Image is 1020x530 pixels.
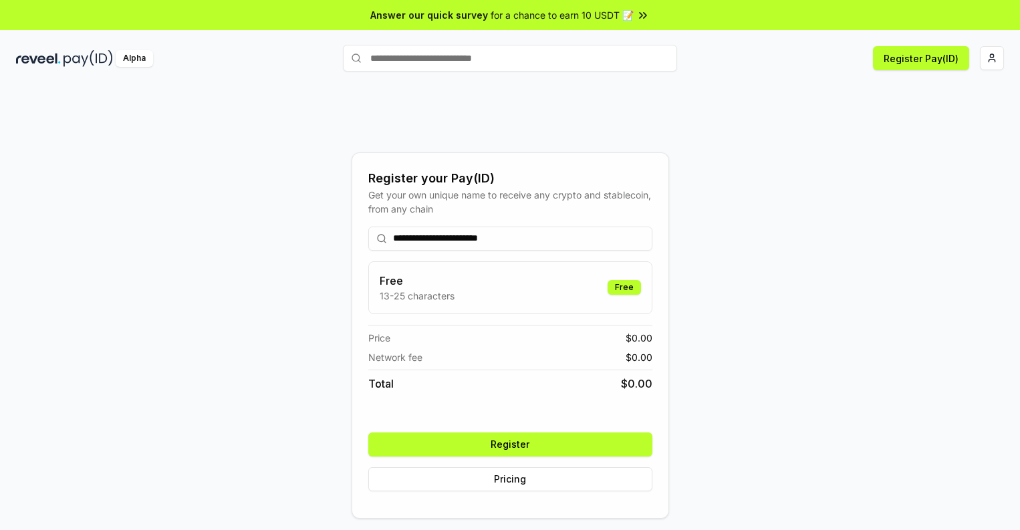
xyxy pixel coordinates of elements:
[380,289,455,303] p: 13-25 characters
[368,467,652,491] button: Pricing
[63,50,113,67] img: pay_id
[368,376,394,392] span: Total
[368,432,652,456] button: Register
[491,8,634,22] span: for a chance to earn 10 USDT 📝
[621,376,652,392] span: $ 0.00
[368,350,422,364] span: Network fee
[368,169,652,188] div: Register your Pay(ID)
[873,46,969,70] button: Register Pay(ID)
[608,280,641,295] div: Free
[368,331,390,345] span: Price
[370,8,488,22] span: Answer our quick survey
[116,50,153,67] div: Alpha
[626,350,652,364] span: $ 0.00
[626,331,652,345] span: $ 0.00
[380,273,455,289] h3: Free
[16,50,61,67] img: reveel_dark
[368,188,652,216] div: Get your own unique name to receive any crypto and stablecoin, from any chain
